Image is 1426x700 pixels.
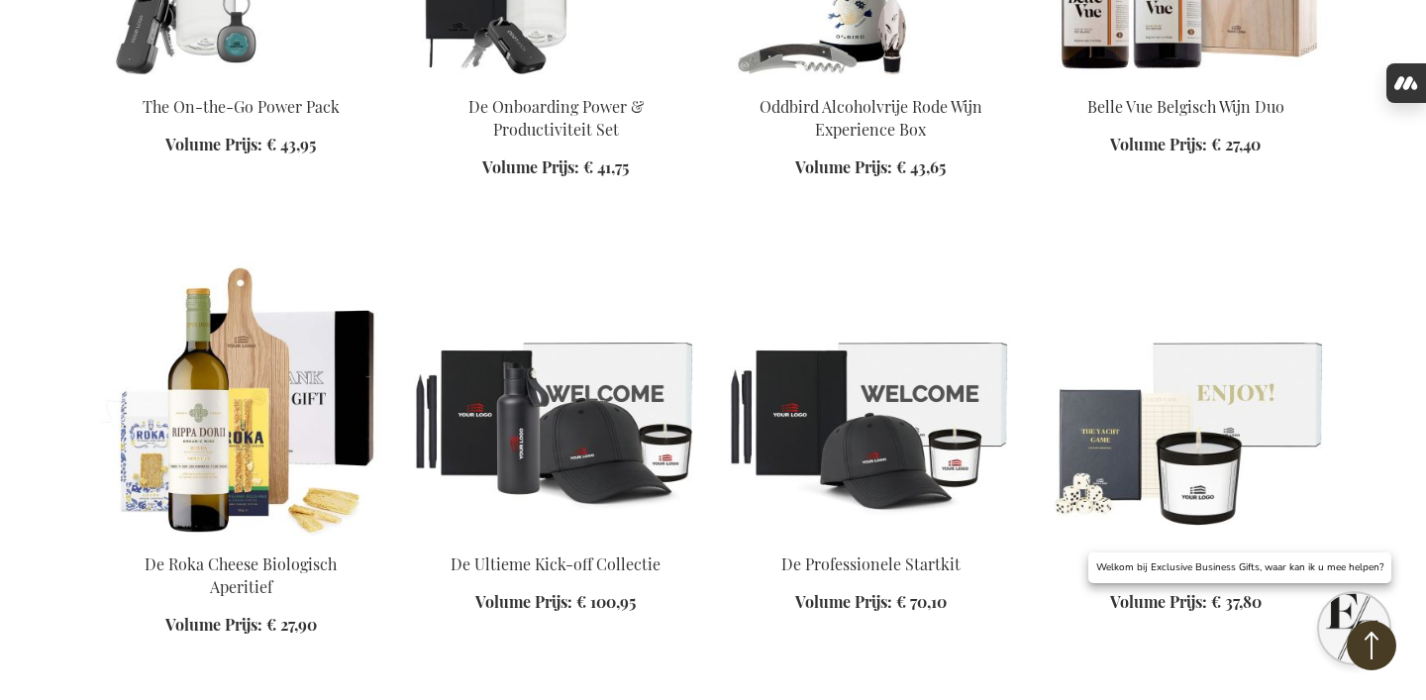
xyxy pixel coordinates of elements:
[795,156,892,177] span: Volume Prijs:
[1211,591,1262,612] span: € 37,80
[760,96,982,140] a: Oddbird Alcoholvrije Rode Wijn Experience Box
[583,156,629,177] span: € 41,75
[795,591,892,612] span: Volume Prijs:
[143,96,340,117] a: The On-the-Go Power Pack
[165,614,317,637] a: Volume Prijs: € 27,90
[781,553,961,574] a: De Professionele Startkit
[145,553,337,597] a: De Roka Cheese Biologisch Aperitief
[1087,96,1284,117] a: Belle Vue Belgisch Wijn Duo
[1044,529,1327,548] a: The Cosy Game Set
[1211,134,1261,154] span: € 27,40
[896,591,947,612] span: € 70,10
[266,614,317,635] span: € 27,90
[414,71,697,90] a: The Onboarding Power & Productivity Set
[482,156,629,179] a: Volume Prijs: € 41,75
[1110,591,1207,612] span: Volume Prijs:
[266,134,316,154] span: € 43,95
[99,529,382,548] a: De Roka Cheese Biologisch Aperitief
[729,71,1012,90] a: Oddbird Non-Alcoholic Red Wine Experience Box
[896,156,946,177] span: € 43,65
[1044,71,1327,90] a: Belle Vue Belgisch Wijn Duo
[729,259,1012,537] img: The Professional Starter Kit
[1110,134,1207,154] span: Volume Prijs:
[795,156,946,179] a: Volume Prijs: € 43,65
[468,96,644,140] a: De Onboarding Power & Productiviteit Set
[576,591,636,612] span: € 100,95
[482,156,579,177] span: Volume Prijs:
[475,591,636,614] a: Volume Prijs: € 100,95
[1044,259,1327,537] img: The Cosy Game Set
[475,591,572,612] span: Volume Prijs:
[165,134,316,156] a: Volume Prijs: € 43,95
[795,591,947,614] a: Volume Prijs: € 70,10
[99,259,382,537] img: De Roka Cheese Biologisch Aperitief
[451,553,661,574] a: De Ultieme Kick-off Collectie
[414,529,697,548] a: The Ultimate Kick-off Collection
[165,614,262,635] span: Volume Prijs:
[99,71,382,90] a: The On-the-Go Power Pack
[165,134,262,154] span: Volume Prijs:
[1110,591,1262,614] a: Volume Prijs: € 37,80
[729,529,1012,548] a: The Professional Starter Kit
[1110,134,1261,156] a: Volume Prijs: € 27,40
[414,259,697,537] img: The Ultimate Kick-off Collection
